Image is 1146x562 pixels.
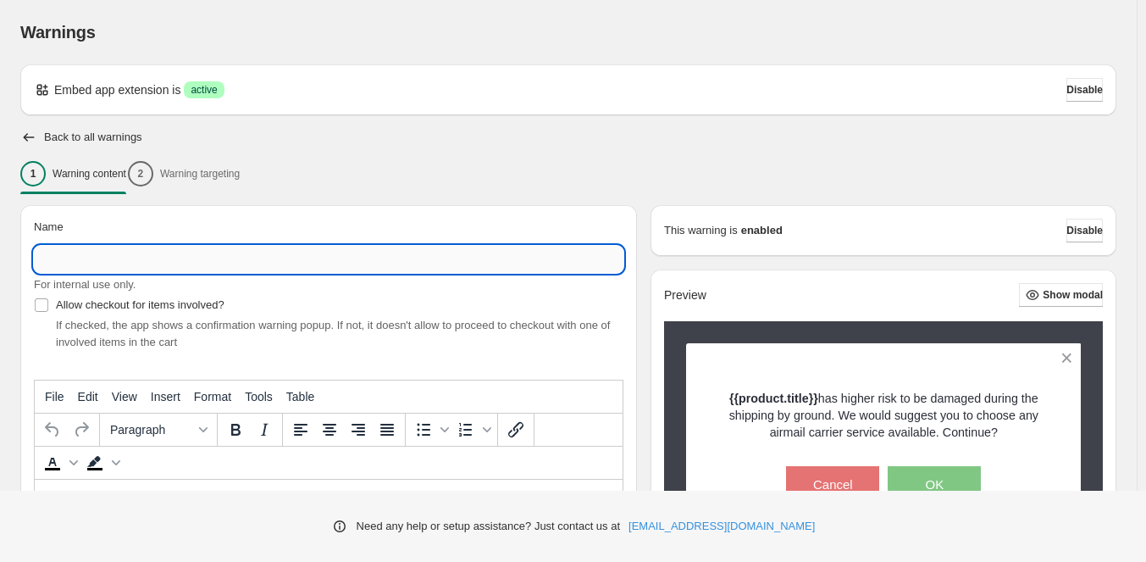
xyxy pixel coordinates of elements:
p: has higher risk to be damaged during the shipping by ground. We would suggest you to choose any a... [716,390,1052,441]
div: Numbered list [451,415,494,444]
span: Disable [1066,224,1103,237]
span: active [191,83,217,97]
button: Disable [1066,219,1103,242]
span: View [112,390,137,403]
div: 1 [20,161,46,186]
div: Bullet list [409,415,451,444]
button: Insert/edit link [501,415,530,444]
button: 1Warning content [20,156,126,192]
button: OK [888,466,981,504]
span: Show modal [1043,288,1103,302]
button: Disable [1066,78,1103,102]
iframe: Rich Text Area [35,480,623,533]
div: Text color [38,448,80,477]
h2: Back to all warnings [44,131,142,144]
span: Insert [151,390,180,403]
button: Align right [344,415,373,444]
a: [EMAIL_ADDRESS][DOMAIN_NAME] [628,518,815,535]
span: Edit [78,390,98,403]
span: Allow checkout for items involved? [56,298,224,311]
span: File [45,390,64,403]
strong: {{product.title}} [729,392,818,405]
span: Table [286,390,314,403]
button: Formats [103,415,213,444]
span: Format [194,390,231,403]
button: Bold [221,415,250,444]
span: For internal use only. [34,278,136,291]
span: Warnings [20,23,96,42]
span: Disable [1066,83,1103,97]
span: Tools [245,390,273,403]
button: Redo [67,415,96,444]
p: This warning is [664,222,738,239]
p: Embed app extension is [54,81,180,98]
span: Paragraph [110,423,193,437]
button: Align left [286,415,315,444]
span: If checked, the app shows a confirmation warning popup. If not, it doesn't allow to proceed to ch... [56,319,610,348]
button: Justify [373,415,401,444]
span: Name [34,220,64,233]
button: Undo [38,415,67,444]
p: Warning content [53,167,126,181]
button: Show modal [1019,283,1103,307]
div: Background color [80,448,123,477]
h2: Preview [664,288,706,303]
button: Italic [250,415,279,444]
button: Cancel [786,466,879,504]
strong: enabled [741,222,783,239]
button: Align center [315,415,344,444]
